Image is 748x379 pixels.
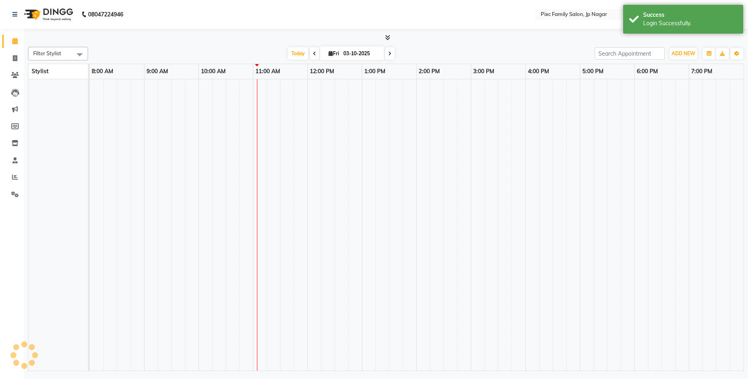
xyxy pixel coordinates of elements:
a: 11:00 AM [253,66,282,77]
button: ADD NEW [670,48,697,59]
div: Success [643,11,737,19]
a: 12:00 PM [308,66,336,77]
a: 3:00 PM [471,66,496,77]
a: 10:00 AM [199,66,228,77]
span: Today [288,47,308,60]
div: Login Successfully. [643,19,737,28]
a: 5:00 PM [580,66,606,77]
input: Search Appointment [595,47,665,60]
a: 6:00 PM [635,66,660,77]
img: logo [20,3,75,26]
a: 9:00 AM [144,66,170,77]
a: 4:00 PM [526,66,551,77]
a: 8:00 AM [90,66,115,77]
a: 7:00 PM [689,66,714,77]
span: Fri [327,50,341,56]
span: Stylist [32,68,48,75]
a: 1:00 PM [362,66,387,77]
b: 08047224946 [88,3,123,26]
input: 2025-10-03 [341,48,381,60]
a: 2:00 PM [417,66,442,77]
span: ADD NEW [672,50,695,56]
span: Filter Stylist [33,50,61,56]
